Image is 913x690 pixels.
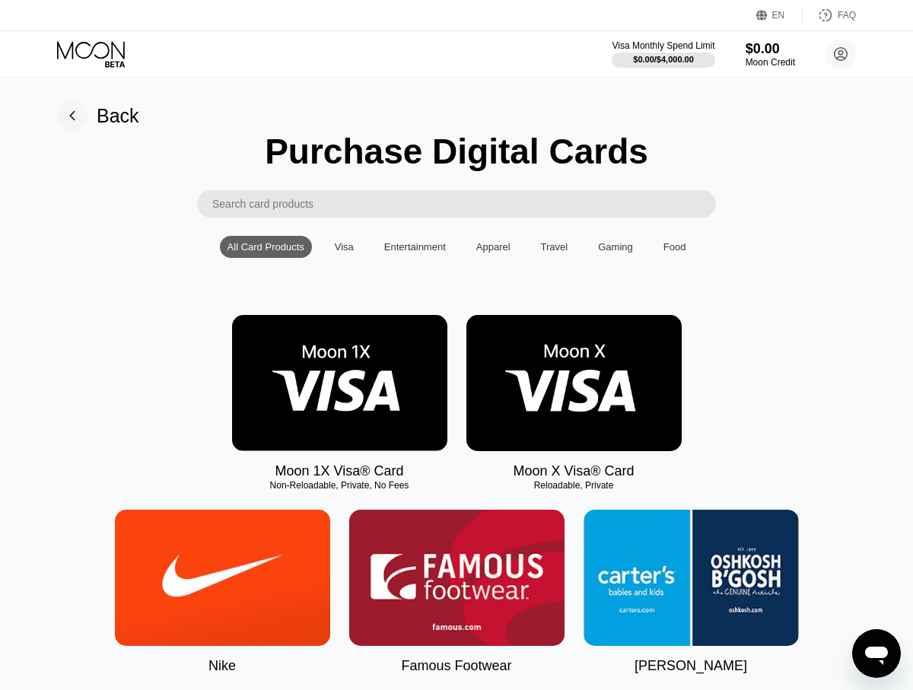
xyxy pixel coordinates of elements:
[327,236,361,258] div: Visa
[533,236,576,258] div: Travel
[746,41,795,57] div: $0.00
[384,241,446,253] div: Entertainment
[57,100,139,131] div: Back
[541,241,568,253] div: Travel
[513,463,634,479] div: Moon X Visa® Card
[227,241,304,253] div: All Card Products
[746,57,795,68] div: Moon Credit
[377,236,453,258] div: Entertainment
[476,241,511,253] div: Apparel
[656,236,694,258] div: Food
[401,658,511,674] div: Famous Footwear
[97,105,139,127] div: Back
[208,658,236,674] div: Nike
[220,236,312,258] div: All Card Products
[590,236,641,258] div: Gaming
[803,8,856,23] div: FAQ
[756,8,803,23] div: EN
[598,241,633,253] div: Gaming
[633,55,694,64] div: $0.00 / $4,000.00
[838,10,856,21] div: FAQ
[612,40,714,68] div: Visa Monthly Spend Limit$0.00/$4,000.00
[466,480,682,491] div: Reloadable, Private
[275,463,403,479] div: Moon 1X Visa® Card
[265,131,648,172] div: Purchase Digital Cards
[772,10,785,21] div: EN
[635,658,747,674] div: [PERSON_NAME]
[232,480,447,491] div: Non-Reloadable, Private, No Fees
[852,629,901,678] iframe: Button to launch messaging window
[746,41,795,68] div: $0.00Moon Credit
[612,40,714,51] div: Visa Monthly Spend Limit
[212,190,716,218] input: Search card products
[335,241,354,253] div: Visa
[469,236,518,258] div: Apparel
[663,241,686,253] div: Food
